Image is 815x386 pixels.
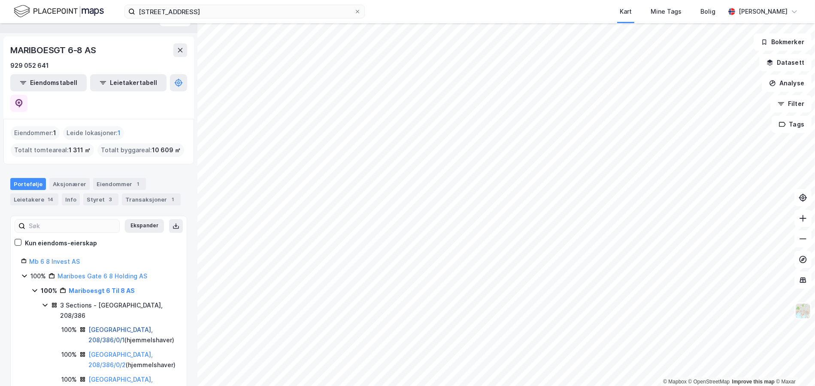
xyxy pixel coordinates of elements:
img: logo.f888ab2527a4732fd821a326f86c7f29.svg [14,4,104,19]
iframe: Chat Widget [772,345,815,386]
div: Info [62,193,80,205]
span: 10 609 ㎡ [152,145,181,155]
button: Eiendomstabell [10,74,87,91]
div: Aksjonærer [49,178,90,190]
div: [PERSON_NAME] [739,6,788,17]
div: 929 052 641 [10,60,49,71]
div: 100% [61,350,77,360]
div: 3 Sections - [GEOGRAPHIC_DATA], 208/386 [60,300,176,321]
a: [GEOGRAPHIC_DATA], 208/386/0/2 [88,351,153,368]
div: Eiendommer : [11,126,60,140]
button: Leietakertabell [90,74,167,91]
div: Totalt byggareal : [97,143,184,157]
a: Mb 6 8 Invest AS [29,258,80,265]
button: Bokmerker [754,33,812,51]
input: Søk på adresse, matrikkel, gårdeiere, leietakere eller personer [135,5,354,18]
div: Transaksjoner [122,193,181,205]
div: 100% [41,286,57,296]
a: Mapbox [663,379,687,385]
a: [GEOGRAPHIC_DATA], 208/386/0/1 [88,326,153,344]
span: 1 311 ㎡ [69,145,91,155]
div: 100% [61,325,77,335]
span: 1 [118,128,121,138]
div: Totalt tomteareal : [11,143,94,157]
a: Mariboes Gate 6 8 Holding AS [58,272,147,280]
a: Mariboesgt 6 Til 8 AS [69,287,135,294]
div: Kart [620,6,632,17]
div: Eiendommer [93,178,146,190]
div: 1 [134,180,142,188]
div: Kun eiendoms-eierskap [25,238,97,248]
a: Improve this map [732,379,775,385]
button: Analyse [762,75,812,92]
div: Styret [83,193,118,205]
div: ( hjemmelshaver ) [88,350,176,370]
input: Søk [25,220,119,232]
div: MARIBOESGT 6-8 AS [10,43,98,57]
div: 100% [61,374,77,385]
button: Ekspander [125,219,164,233]
div: 14 [46,195,55,204]
img: Z [795,303,811,319]
div: Leietakere [10,193,58,205]
div: Kontrollprogram for chat [772,345,815,386]
button: Datasett [759,54,812,71]
a: OpenStreetMap [688,379,730,385]
div: ( hjemmelshaver ) [88,325,176,345]
span: 1 [53,128,56,138]
div: Bolig [700,6,715,17]
div: 100% [30,271,46,281]
div: 3 [106,195,115,204]
div: 1 [169,195,177,204]
div: Portefølje [10,178,46,190]
button: Filter [770,95,812,112]
button: Tags [772,116,812,133]
div: Mine Tags [651,6,682,17]
div: Leide lokasjoner : [63,126,124,140]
